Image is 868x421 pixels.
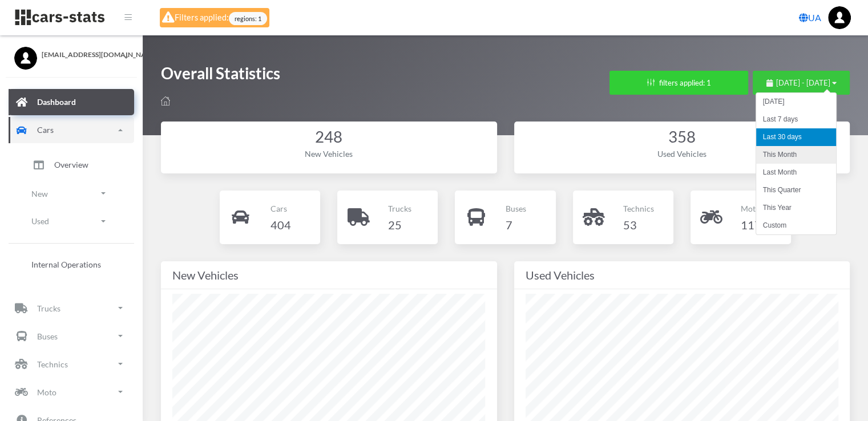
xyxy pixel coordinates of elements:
p: Technics [37,357,68,371]
li: Last 7 days [756,111,836,128]
p: Buses [506,201,526,216]
p: Used [31,214,49,228]
p: New [31,187,48,201]
div: 358 [526,126,839,148]
a: Buses [9,323,134,349]
span: [EMAIL_ADDRESS][DOMAIN_NAME] [42,50,128,60]
p: Dashboard [37,95,76,109]
a: Used [17,208,126,234]
li: This Month [756,146,836,164]
h4: 25 [388,216,411,234]
li: This Year [756,199,836,217]
button: [DATE] - [DATE] [753,71,850,95]
a: Cars [9,117,134,143]
h4: 404 [270,216,290,234]
img: ... [828,6,851,29]
div: Used Vehicles [526,148,839,160]
p: Trucks [388,201,411,216]
button: filters applied: 1 [609,71,748,95]
h1: Overall Statistics [161,63,280,90]
a: Internal Operations [17,253,126,276]
p: Trucks [37,301,60,315]
h4: 7 [506,216,526,234]
div: 248 [172,126,486,148]
h4: 53 [623,216,654,234]
span: regions: 1 [229,12,267,25]
a: Moto [9,379,134,405]
li: Last 30 days [756,128,836,146]
span: Overview [54,159,88,171]
div: New Vehicles [172,266,486,284]
a: Trucks [9,295,134,321]
p: Moto [37,385,56,399]
p: Moto [741,201,761,216]
h4: 117 [741,216,761,234]
p: Cars [37,123,54,137]
a: New [17,181,126,207]
a: UA [794,6,826,29]
a: [EMAIL_ADDRESS][DOMAIN_NAME] [14,47,128,60]
li: Last Month [756,164,836,181]
li: This Quarter [756,181,836,199]
div: Used Vehicles [526,266,839,284]
a: Technics [9,351,134,377]
span: Internal Operations [31,258,101,270]
div: Filters applied: [160,8,269,27]
img: navbar brand [14,9,106,26]
a: Dashboard [9,89,134,115]
li: Custom [756,217,836,234]
span: [DATE] - [DATE] [776,78,830,87]
p: Cars [270,201,290,216]
p: Technics [623,201,654,216]
a: Overview [17,151,126,179]
li: [DATE] [756,93,836,111]
div: New Vehicles [172,148,486,160]
p: Buses [37,329,58,343]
